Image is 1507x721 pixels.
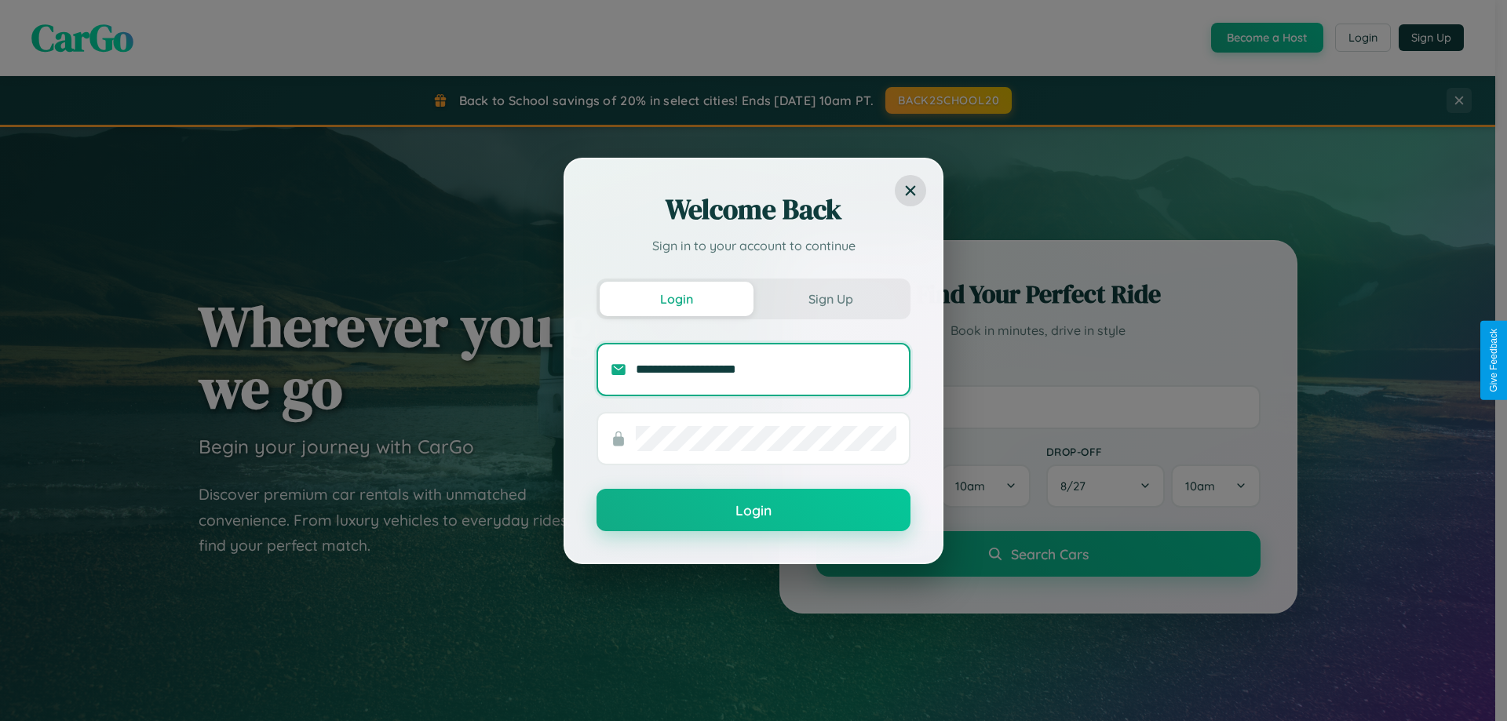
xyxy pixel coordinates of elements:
[597,489,910,531] button: Login
[597,236,910,255] p: Sign in to your account to continue
[600,282,753,316] button: Login
[1488,329,1499,392] div: Give Feedback
[597,191,910,228] h2: Welcome Back
[753,282,907,316] button: Sign Up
